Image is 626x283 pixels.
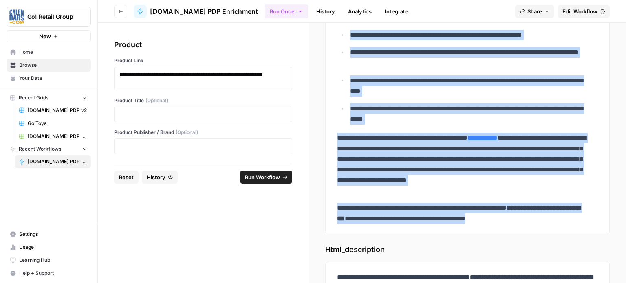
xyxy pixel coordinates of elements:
button: Reset [114,171,139,184]
span: Browse [19,61,87,69]
span: Recent Grids [19,94,48,101]
span: Run Workflow [245,173,280,181]
span: Usage [19,244,87,251]
span: Reset [119,173,134,181]
button: Help + Support [7,267,91,280]
span: Learning Hub [19,257,87,264]
button: Share [515,5,554,18]
a: Integrate [380,5,413,18]
span: Settings [19,230,87,238]
span: Help + Support [19,270,87,277]
label: Product Link [114,57,292,64]
label: Product Title [114,97,292,104]
span: New [39,32,51,40]
a: [DOMAIN_NAME] PDP Enrichment [15,155,91,168]
span: (Optional) [145,97,168,104]
a: [DOMAIN_NAME] PDP v2 [15,104,91,117]
span: Home [19,48,87,56]
a: Settings [7,228,91,241]
span: Share [527,7,542,15]
div: Product [114,39,292,50]
a: History [311,5,340,18]
a: [DOMAIN_NAME] PDP Enrichment Grid [15,130,91,143]
span: Your Data [19,75,87,82]
span: (Optional) [176,129,198,136]
a: Usage [7,241,91,254]
label: Product Publisher / Brand [114,129,292,136]
a: Analytics [343,5,377,18]
a: Learning Hub [7,254,91,267]
span: Recent Workflows [19,145,61,153]
a: Browse [7,59,91,72]
button: New [7,30,91,42]
a: Go Toys [15,117,91,130]
a: [DOMAIN_NAME] PDP Enrichment [134,5,258,18]
a: Your Data [7,72,91,85]
span: [DOMAIN_NAME] PDP Enrichment [150,7,258,16]
span: [DOMAIN_NAME] PDP Enrichment Grid [28,133,87,140]
span: Go! Retail Group [27,13,77,21]
button: Recent Workflows [7,143,91,155]
button: Workspace: Go! Retail Group [7,7,91,27]
span: Edit Workflow [562,7,597,15]
span: [DOMAIN_NAME] PDP v2 [28,107,87,114]
button: Run Once [265,4,308,18]
a: Home [7,46,91,59]
span: Go Toys [28,120,87,127]
span: Html_description [325,244,610,255]
span: [DOMAIN_NAME] PDP Enrichment [28,158,87,165]
button: Recent Grids [7,92,91,104]
img: Go! Retail Group Logo [9,9,24,24]
a: Edit Workflow [558,5,610,18]
span: History [147,173,165,181]
button: Run Workflow [240,171,292,184]
button: History [142,171,178,184]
